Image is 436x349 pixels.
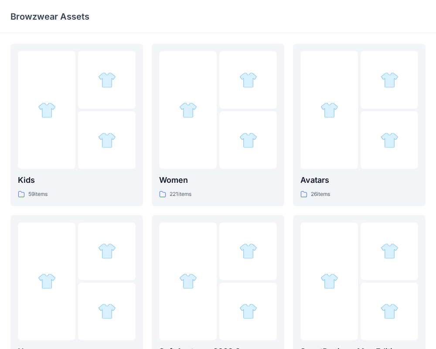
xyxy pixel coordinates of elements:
[38,272,56,290] img: folder 1
[10,10,89,23] p: Browzwear Assets
[98,131,116,149] img: folder 3
[18,174,136,186] p: Kids
[152,44,284,206] a: folder 1folder 2folder 3Women221items
[98,242,116,260] img: folder 2
[381,242,399,260] img: folder 2
[300,174,418,186] p: Avatars
[311,190,330,199] p: 26 items
[98,71,116,89] img: folder 2
[381,131,399,149] img: folder 3
[239,242,257,260] img: folder 2
[28,190,48,199] p: 59 items
[239,131,257,149] img: folder 3
[320,101,338,119] img: folder 1
[381,71,399,89] img: folder 2
[239,302,257,320] img: folder 3
[293,44,426,206] a: folder 1folder 2folder 3Avatars26items
[179,101,197,119] img: folder 1
[98,302,116,320] img: folder 3
[170,190,191,199] p: 221 items
[239,71,257,89] img: folder 2
[38,101,56,119] img: folder 1
[10,44,143,206] a: folder 1folder 2folder 3Kids59items
[381,302,399,320] img: folder 3
[159,174,277,186] p: Women
[320,272,338,290] img: folder 1
[179,272,197,290] img: folder 1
